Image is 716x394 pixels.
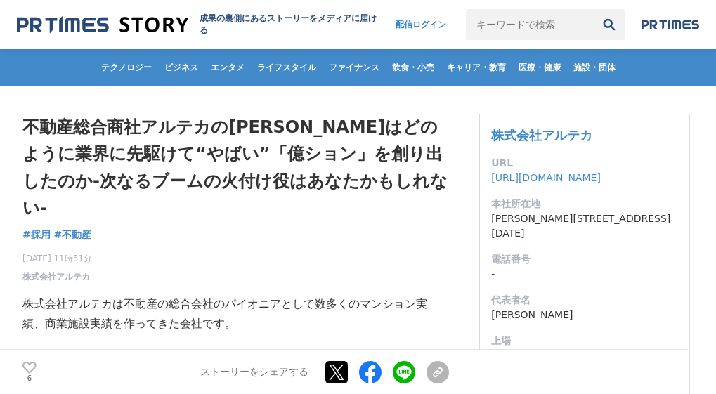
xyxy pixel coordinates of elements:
[159,62,204,73] span: ビジネス
[200,13,382,37] h2: 成果の裏側にあるストーリーをメディアに届ける
[22,375,37,382] p: 6
[22,270,90,283] a: 株式会社アルテカ
[17,15,188,34] img: 成果の裏側にあるストーリーをメディアに届ける
[159,49,204,86] a: ビジネス
[491,172,601,183] a: [URL][DOMAIN_NAME]
[491,211,678,241] dd: [PERSON_NAME][STREET_ADDRESS][DATE]
[22,294,449,335] p: 株式会社アルテカは不動産の総合会社のパイオニアとして数多くのマンション実績、商業施設実績を作ってきた会社です。
[491,348,678,363] dd: 未上場
[491,267,678,282] dd: -
[22,114,449,222] h1: 不動産総合商社アルテカの[PERSON_NAME]はどのように業界に先駆けて“やばい”「億ション」を創り出したのか-次なるブームの火付け役はあなたかもしれない-
[22,252,92,265] span: [DATE] 11時51分
[252,49,322,86] a: ライフスタイル
[513,62,566,73] span: 医療・健康
[491,128,592,143] a: 株式会社アルテカ
[386,62,440,73] span: 飲食・小売
[96,49,157,86] a: テクノロジー
[441,62,512,73] span: キャリア・教育
[252,62,322,73] span: ライフスタイル
[594,9,625,40] button: 検索
[568,62,621,73] span: 施設・団体
[17,13,382,37] a: 成果の裏側にあるストーリーをメディアに届ける 成果の裏側にあるストーリーをメディアに届ける
[513,49,566,86] a: 医療・健康
[382,9,460,40] a: 配信ログイン
[568,49,621,86] a: 施設・団体
[54,228,92,242] a: #不動産
[491,252,678,267] dt: 電話番号
[491,156,678,171] dt: URL
[96,62,157,73] span: テクノロジー
[200,366,308,379] p: ストーリーをシェアする
[491,334,678,348] dt: 上場
[323,62,385,73] span: ファイナンス
[54,228,92,241] span: #不動産
[386,49,440,86] a: 飲食・小売
[491,308,678,322] dd: [PERSON_NAME]
[323,49,385,86] a: ファイナンス
[491,197,678,211] dt: 本社所在地
[205,62,250,73] span: エンタメ
[466,9,594,40] input: キーワードで検索
[441,49,512,86] a: キャリア・教育
[22,228,51,242] a: #採用
[22,228,51,241] span: #採用
[491,293,678,308] dt: 代表者名
[205,49,250,86] a: エンタメ
[642,19,699,30] img: prtimes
